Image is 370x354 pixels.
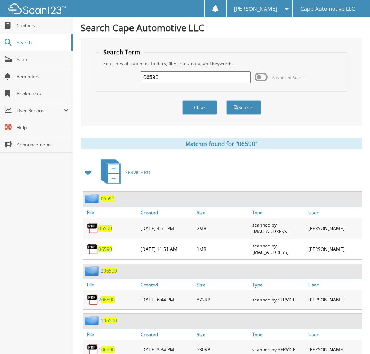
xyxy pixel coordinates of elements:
[139,241,194,257] div: [DATE] 11:51 AM
[250,279,306,290] a: Type
[306,241,362,257] div: [PERSON_NAME]
[234,7,277,11] span: [PERSON_NAME]
[250,220,306,237] div: scanned by [MAC_ADDRESS]
[101,195,114,202] a: 06590
[83,207,139,218] a: File
[300,7,355,11] span: Cape Automotive LLC
[331,317,370,354] iframe: Chat Widget
[306,329,362,340] a: User
[139,292,194,307] div: [DATE] 6:44 PM
[98,225,112,232] a: 06590
[306,207,362,218] a: User
[250,207,306,218] a: Type
[101,346,115,353] span: 06590
[195,241,250,257] div: 1MB
[195,279,250,290] a: Size
[85,266,101,276] img: folder2.png
[17,22,69,29] span: Cabinets
[83,279,139,290] a: File
[81,138,362,149] div: Matches found for "06590"
[226,100,261,115] button: Search
[85,194,101,203] img: folder2.png
[85,316,101,325] img: folder2.png
[250,241,306,257] div: scanned by [MAC_ADDRESS]
[104,268,117,274] span: 06590
[139,220,194,237] div: [DATE] 4:51 PM
[17,56,69,63] span: Scan
[139,279,194,290] a: Created
[17,39,68,46] span: Search
[272,75,306,80] span: Advanced Search
[87,222,98,234] img: PDF.png
[139,207,194,218] a: Created
[98,296,115,303] a: 206590
[83,329,139,340] a: File
[195,220,250,237] div: 2MB
[306,220,362,237] div: [PERSON_NAME]
[17,124,69,131] span: Help
[195,292,250,307] div: 872KB
[17,90,69,97] span: Bookmarks
[17,141,69,148] span: Announcements
[17,107,63,114] span: User Reports
[99,60,343,67] div: Searches all cabinets, folders, files, metadata, and keywords
[125,169,150,176] span: SERVICE RO
[195,207,250,218] a: Size
[87,243,98,255] img: PDF.png
[98,346,115,353] a: 106590
[182,100,217,115] button: Clear
[306,279,362,290] a: User
[17,73,69,80] span: Reminders
[81,21,362,34] h1: Search Cape Automotive LLC
[250,329,306,340] a: Type
[8,3,66,14] img: scan123-logo-white.svg
[96,157,150,188] a: SERVICE RO
[250,292,306,307] div: scanned by SERVICE
[101,296,115,303] span: 06590
[101,268,117,274] a: 206590
[306,292,362,307] div: [PERSON_NAME]
[99,48,144,56] legend: Search Term
[101,317,117,324] a: 106590
[104,317,117,324] span: 06590
[195,329,250,340] a: Size
[139,329,194,340] a: Created
[98,246,112,252] a: 06590
[87,294,98,305] img: PDF.png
